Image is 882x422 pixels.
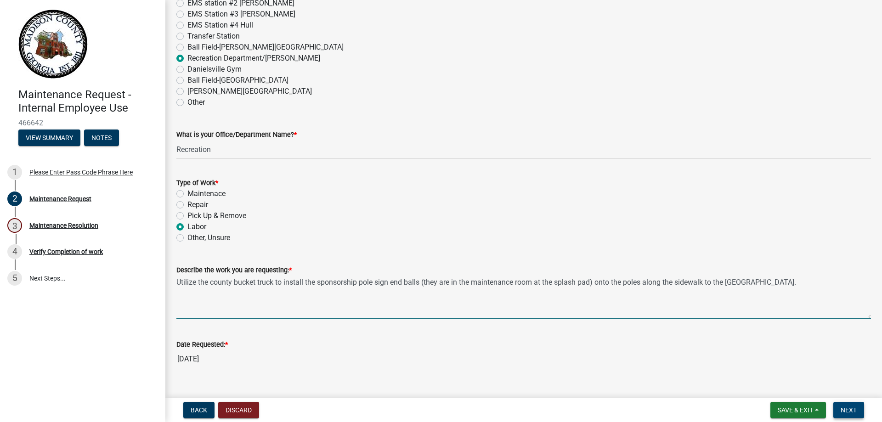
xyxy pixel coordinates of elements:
[191,406,207,414] span: Back
[187,221,206,232] label: Labor
[187,75,288,86] label: Ball Field-[GEOGRAPHIC_DATA]
[176,132,297,138] label: What is your Office/Department Name?
[770,402,826,418] button: Save & Exit
[176,342,228,348] label: Date Requested:
[187,20,253,31] label: EMS Station #4 Hull
[18,118,147,127] span: 466642
[187,232,230,243] label: Other, Unsure
[18,88,158,115] h4: Maintenance Request - Internal Employee Use
[7,165,22,180] div: 1
[187,53,320,64] label: Recreation Department/[PERSON_NAME]
[218,402,259,418] button: Discard
[18,129,80,146] button: View Summary
[176,267,292,274] label: Describe the work you are requesting:
[7,271,22,286] div: 5
[187,199,208,210] label: Repair
[187,97,205,108] label: Other
[7,244,22,259] div: 4
[187,9,295,20] label: EMS Station #3 [PERSON_NAME]
[187,64,242,75] label: Danielsville Gym
[187,86,312,97] label: [PERSON_NAME][GEOGRAPHIC_DATA]
[187,188,226,199] label: Maintenace
[18,135,80,142] wm-modal-confirm: Summary
[29,248,103,255] div: Verify Completion of work
[841,406,857,414] span: Next
[84,135,119,142] wm-modal-confirm: Notes
[29,169,133,175] div: Please Enter Pass Code Phrase Here
[7,218,22,233] div: 3
[84,129,119,146] button: Notes
[187,42,344,53] label: Ball Field-[PERSON_NAME][GEOGRAPHIC_DATA]
[29,222,98,229] div: Maintenance Resolution
[176,394,871,405] p: Click and this information will be sent to the Maintenance team.
[29,196,91,202] div: Maintenance Request
[187,31,240,42] label: Transfer Station
[7,191,22,206] div: 2
[18,10,88,79] img: Madison County, Georgia
[183,402,215,418] button: Back
[187,210,246,221] label: Pick Up & Remove
[833,402,864,418] button: Next
[176,180,218,186] label: Type of Work
[778,406,813,414] span: Save & Exit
